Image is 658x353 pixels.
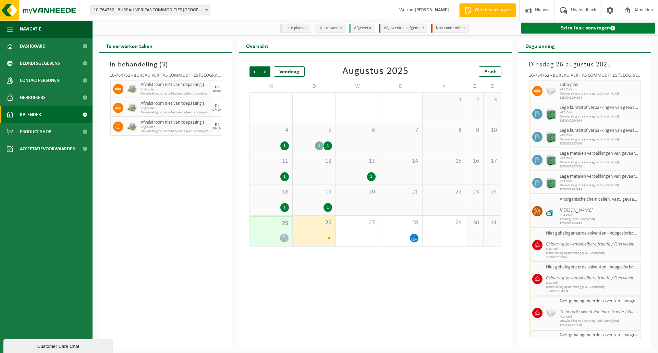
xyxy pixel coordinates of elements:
[560,92,639,96] span: Omwisseling op aanvraag (excl. voorrijkost)
[560,105,639,111] span: Lege kunststof verpakkingen van gevaarlijke stoffen
[560,111,639,115] span: KGA Colli
[546,276,641,281] i: Chloorvrij solventvloeibare fractie / Fuel vloeibaar
[20,38,46,55] span: Dashboard
[296,188,332,196] span: 19
[560,315,639,319] span: KGA Colli
[20,89,46,106] span: Gebruikers
[249,80,293,92] td: M
[431,24,469,33] li: Non-conformiteit
[560,134,639,138] span: KGA Colli
[127,84,137,94] img: LP-PA-00000-WDN-11
[280,172,289,181] div: 1
[466,80,484,92] td: Z
[215,123,219,127] div: DI
[315,24,345,33] li: Uit te voeren
[260,66,270,77] span: Volgende
[546,247,639,251] span: KGA Colli
[20,21,41,38] span: Navigatie
[253,127,289,134] span: 4
[349,24,375,33] li: Afgewerkt
[560,299,639,304] span: Niet gehalogeneerde solventen - hoogcalorisch in kleinverpakking
[546,281,639,285] span: KGA Colli
[339,127,375,134] span: 6
[127,122,137,132] img: LP-PA-00000-WDN-11
[20,55,60,72] span: Bedrijfsgegevens
[426,188,462,196] span: 22
[560,184,639,188] span: Omwisseling op aanvraag (excl. voorrijkost)
[546,86,556,96] img: PB-LB-0680-HPE-GY-02
[560,332,639,338] span: Niet gehalogeneerde solventen - hoogcalorisch in kleinverpakking
[560,319,639,323] span: Omwisseling op aanvraag (excl. voorrijkost)
[296,219,332,227] span: 26
[470,157,480,165] span: 16
[560,213,639,217] span: KGA Colli
[141,82,210,88] span: Afvalstroom niet van toepassing (niet gevaarlijk)
[560,323,639,327] span: T250002127630
[546,265,639,270] span: Niet gehalogeneerde solventen - hoogcalorisch in kleinverpakking
[546,206,556,216] img: LP-OT-00060-CU
[546,177,556,189] img: PB-HB-1400-HPE-GN-11
[249,66,260,77] span: Vorige
[459,3,516,17] a: Offerte aanvragen
[20,72,60,89] span: Contactpersonen
[383,127,419,134] span: 7
[470,219,480,227] span: 30
[415,8,449,13] strong: [PERSON_NAME]
[560,188,639,192] span: T250002264994
[141,120,210,125] span: Afvalstroom niet van toepassing (niet gevaarlijk)
[426,219,462,227] span: 29
[141,106,210,111] span: Vrijhouden
[560,174,639,179] span: Lege metalen verpakkingen van gevaarlijke stoffen
[546,285,639,289] span: Omwisseling op aanvraag (excl. voorrijkost)
[529,60,641,70] h3: Dinsdag 26 augustus 2025
[470,188,480,196] span: 23
[253,157,289,165] span: 11
[560,138,639,142] span: Omwisseling op aanvraag (excl. voorrijkost)
[560,115,639,119] span: Omwisseling op aanvraag (excl. voorrijkost)
[529,73,641,80] div: 10-764752 - BUREAU VERITAS COMMODITIES [GEOGRAPHIC_DATA] [GEOGRAPHIC_DATA] - [GEOGRAPHIC_DATA]
[487,188,497,196] span: 24
[560,82,639,88] span: Labo-glas
[3,338,114,353] iframe: chat widget
[546,255,639,260] span: T250002127646
[379,80,423,92] td: D
[560,217,639,222] span: Afhaling (excl. voorrijkost)
[423,80,466,92] td: V
[484,80,501,92] td: Z
[426,157,462,165] span: 15
[212,89,221,93] div: 16/09
[379,24,427,33] li: Afgewerkt en afgemeld
[546,308,556,318] img: PB-LB-0680-HPE-GY-02
[470,127,480,134] span: 9
[519,39,562,52] h2: Dagplanning
[470,96,480,104] span: 2
[560,156,639,161] span: KGA Colli
[239,39,275,52] h2: Overzicht
[127,103,137,113] img: LP-PA-00000-WDN-11
[560,179,639,184] span: KGA Colli
[342,66,409,77] div: Augustus 2025
[546,289,639,293] span: T250002264994
[280,141,289,150] div: 1
[253,188,289,196] span: 18
[215,104,219,108] div: DI
[383,219,419,227] span: 28
[141,92,210,96] span: Omwisseling op vaste frequentie (excl. voorrijkost)
[20,140,75,157] span: Acceptatievoorwaarden
[315,141,324,150] div: 5
[426,96,462,104] span: 1
[280,24,311,33] li: In te plannen
[336,80,379,92] td: W
[141,101,210,106] span: Afvalstroom niet van toepassing (niet gevaarlijk)
[253,220,289,227] span: 25
[293,80,336,92] td: D
[383,188,419,196] span: 21
[91,5,210,15] span: 10-764752 - BUREAU VERITAS COMMODITIES ANTWERP NV - ANTWERPEN
[215,85,219,89] div: DI
[487,157,497,165] span: 17
[339,157,375,165] span: 13
[383,157,419,165] span: 14
[560,119,639,123] span: T250002264994
[212,108,221,112] div: 07/10
[487,96,497,104] span: 3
